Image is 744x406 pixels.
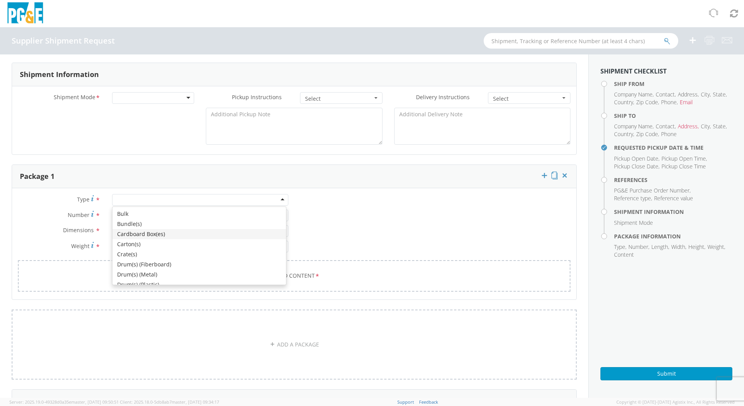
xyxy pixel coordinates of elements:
div: Drum(s) (Fiberboard) [112,259,286,269]
a: Feedback [419,399,438,405]
li: , [614,194,652,202]
span: State [713,91,726,98]
li: , [614,122,654,130]
span: Number [628,243,648,250]
span: City [701,122,710,130]
span: Pickup Open Date [614,155,658,162]
span: Pickup Instructions [232,93,282,101]
li: , [678,122,699,130]
li: , [701,122,711,130]
span: Zip Code [636,130,658,138]
span: Type [614,243,625,250]
span: Select [305,95,372,103]
span: Weight [71,242,89,250]
li: , [636,130,659,138]
div: Carton(s) [112,239,286,249]
span: Reference type [614,194,651,202]
img: pge-logo-06675f144f4cfa6a6814.png [6,2,45,25]
span: Server: 2025.19.0-49328d0a35e [9,399,119,405]
li: , [701,91,711,98]
input: Shipment, Tracking or Reference Number (at least 4 chars) [484,33,678,49]
h4: References [614,177,732,183]
li: , [707,243,725,251]
div: Bundle(s) [112,219,286,229]
div: Bulk [112,209,286,219]
span: Country [614,98,633,106]
span: Pickup Open Time [662,155,706,162]
li: , [651,243,669,251]
span: Address [678,91,698,98]
a: Support [397,399,414,405]
span: Contact [656,122,675,130]
h4: Ship To [614,113,732,119]
h4: Supplier Shipment Request [12,37,115,45]
li: , [688,243,705,251]
span: Width [671,243,685,250]
span: Email [680,98,693,106]
span: City [701,91,710,98]
li: , [671,243,686,251]
span: Client: 2025.18.0-5db8ab7 [120,399,219,405]
span: Pickup Close Time [662,163,706,170]
span: Select [493,95,560,103]
span: Weight [707,243,724,250]
span: Company Name [614,91,653,98]
div: Drum(s) (Metal) [112,269,286,280]
span: State [713,122,726,130]
h3: Package 1 [20,173,54,180]
li: , [713,122,727,130]
li: , [614,98,634,106]
li: , [662,155,707,163]
span: master, [DATE] 09:50:51 [71,399,119,405]
span: Phone [661,130,677,138]
span: Zip Code [636,98,658,106]
span: Reference value [654,194,693,202]
h4: Package Information [614,233,732,239]
li: , [656,122,676,130]
strong: Shipment Checklist [600,67,667,75]
li: , [614,187,691,194]
span: Shipment Mode [614,219,653,226]
span: Country [614,130,633,138]
li: , [661,98,678,106]
span: Contact [656,91,675,98]
li: , [614,163,660,170]
span: Dimensions [63,226,94,234]
li: , [614,91,654,98]
li: , [614,130,634,138]
button: Select [300,92,383,104]
a: ADD A PACKAGE [12,310,577,380]
h4: Shipment Information [614,209,732,215]
span: Type [77,196,89,203]
h4: Requested Pickup Date & Time [614,145,732,150]
span: Number [68,211,89,219]
h3: Shipment Information [20,71,99,79]
span: Address [678,122,698,130]
span: master, [DATE] 09:34:17 [172,399,219,405]
li: , [614,155,660,163]
span: Content [614,251,634,258]
span: PG&E Purchase Order Number [614,187,690,194]
a: Add Content [18,260,570,292]
li: , [628,243,649,251]
div: Cardboard Box(es) [112,229,286,239]
span: Length [651,243,668,250]
span: Delivery Instructions [416,93,470,101]
button: Select [488,92,570,104]
li: , [636,98,659,106]
div: Drum(s) (Plastic) [112,280,286,290]
span: Phone [661,98,677,106]
div: Crate(s) [112,249,286,259]
span: Copyright © [DATE]-[DATE] Agistix Inc., All Rights Reserved [616,399,735,405]
span: Shipment Mode [54,93,95,102]
li: , [713,91,727,98]
h4: Ship From [614,81,732,87]
span: Pickup Close Date [614,163,658,170]
span: Company Name [614,122,653,130]
button: Submit [600,367,732,380]
li: , [614,243,626,251]
li: , [678,91,699,98]
li: , [656,91,676,98]
span: Height [688,243,704,250]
